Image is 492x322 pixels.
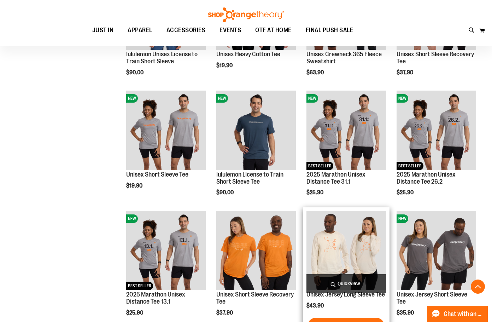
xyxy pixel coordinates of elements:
span: Chat with an Expert [444,311,484,317]
span: $25.90 [306,189,324,196]
span: NEW [397,214,408,223]
img: Unisex Jersey Short Sleeve Tee [397,211,476,291]
button: Back To Top [471,280,485,294]
span: NEW [126,214,138,223]
span: $19.90 [126,183,143,189]
a: EVENTS [212,22,248,39]
button: Chat with an Expert [427,306,488,322]
img: Unisex Jersey Long Sleeve Tee [306,211,386,291]
img: Unisex Short Sleeve Tee [126,91,206,170]
span: $25.90 [126,310,144,316]
span: NEW [216,94,228,103]
a: 2025 Marathon Unisex Distance Tee 26.2 [397,171,456,185]
a: Unisex Short Sleeve Recovery Tee [397,51,474,65]
span: JUST IN [92,22,114,38]
span: BEST SELLER [306,162,333,170]
a: APPAREL [121,22,159,38]
a: Unisex Jersey Long Sleeve Tee [306,211,386,292]
a: ACCESSORIES [159,22,213,39]
a: Unisex Jersey Long Sleeve Tee [306,291,385,298]
span: NEW [397,94,408,103]
a: 2025 Marathon Unisex Distance Tee 13.1NEWBEST SELLER [126,211,206,292]
span: $35.90 [397,310,415,316]
a: Unisex Heavy Cotton Tee [216,51,280,58]
a: Unisex Crewneck 365 Fleece Sweatshirt [306,51,382,65]
span: OTF AT HOME [255,22,292,38]
div: product [393,87,480,214]
a: lululemon License to Train Short Sleeve TeeNEW [216,91,296,171]
span: $63.90 [306,69,325,76]
a: 2025 Marathon Unisex Distance Tee 31.1NEWBEST SELLER [306,91,386,171]
img: lululemon License to Train Short Sleeve Tee [216,91,296,170]
a: Unisex Short Sleeve Tee [126,171,188,178]
span: BEST SELLER [397,162,423,170]
img: 2025 Marathon Unisex Distance Tee 26.2 [397,91,476,170]
a: Unisex Short Sleeve TeeNEW [126,91,206,171]
a: 2025 Marathon Unisex Distance Tee 13.1 [126,291,185,305]
span: BEST SELLER [126,282,153,290]
span: NEW [126,94,138,103]
a: FINAL PUSH SALE [299,22,361,39]
span: ACCESSORIES [166,22,206,38]
span: $43.90 [306,303,325,309]
a: Unisex Short Sleeve Recovery Tee [216,211,296,292]
a: 2025 Marathon Unisex Distance Tee 31.1 [306,171,365,185]
img: Shop Orangetheory [207,7,285,22]
span: $90.00 [216,189,235,196]
span: NEW [306,94,318,103]
a: JUST IN [85,22,121,39]
span: $19.90 [216,62,234,69]
span: $25.90 [397,189,415,196]
a: lululemon License to Train Short Sleeve Tee [216,171,283,185]
img: Unisex Short Sleeve Recovery Tee [216,211,296,291]
a: 2025 Marathon Unisex Distance Tee 26.2NEWBEST SELLER [397,91,476,171]
div: product [123,87,209,207]
span: APPAREL [128,22,152,38]
span: $90.00 [126,69,145,76]
span: EVENTS [219,22,241,38]
img: 2025 Marathon Unisex Distance Tee 13.1 [126,211,206,291]
a: Unisex Jersey Short Sleeve Tee [397,291,467,305]
span: FINAL PUSH SALE [306,22,353,38]
a: Unisex Short Sleeve Recovery Tee [216,291,294,305]
span: $37.90 [216,310,234,316]
a: OTF AT HOME [248,22,299,39]
div: product [213,87,299,214]
a: Quickview [306,274,386,293]
a: Unisex Jersey Short Sleeve TeeNEW [397,211,476,292]
span: $37.90 [397,69,414,76]
div: product [303,87,389,214]
img: 2025 Marathon Unisex Distance Tee 31.1 [306,91,386,170]
a: lululemon Unisex License to Train Short Sleeve [126,51,198,65]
